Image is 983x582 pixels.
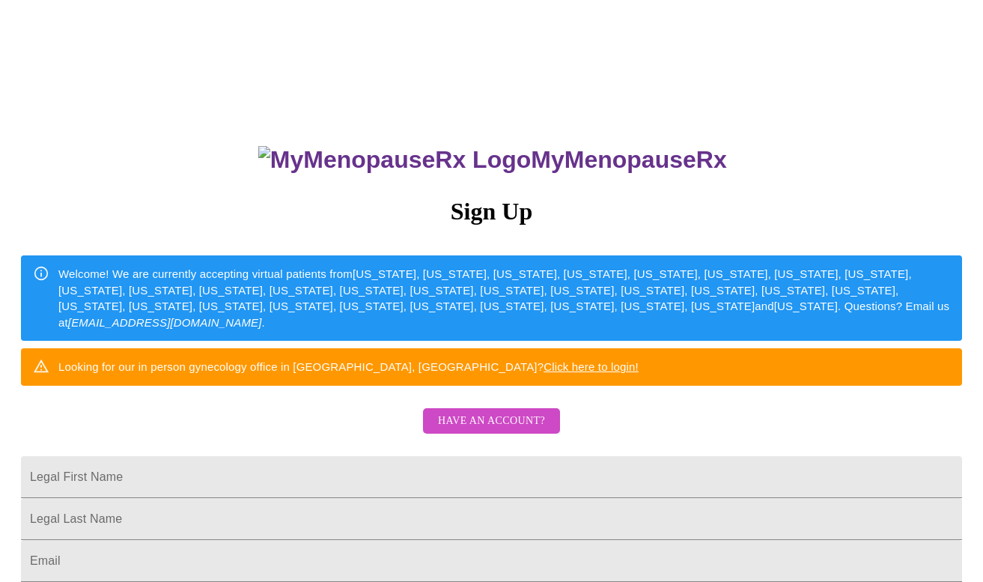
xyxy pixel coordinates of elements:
[58,353,639,381] div: Looking for our in person gynecology office in [GEOGRAPHIC_DATA], [GEOGRAPHIC_DATA]?
[419,425,564,437] a: Have an account?
[423,408,560,434] button: Have an account?
[68,316,262,329] em: [EMAIL_ADDRESS][DOMAIN_NAME]
[58,260,950,336] div: Welcome! We are currently accepting virtual patients from [US_STATE], [US_STATE], [US_STATE], [US...
[23,146,963,174] h3: MyMenopauseRx
[544,360,639,373] a: Click here to login!
[21,198,962,225] h3: Sign Up
[258,146,531,174] img: MyMenopauseRx Logo
[438,412,545,431] span: Have an account?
